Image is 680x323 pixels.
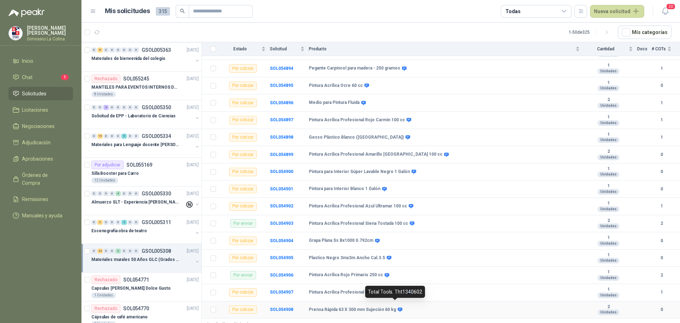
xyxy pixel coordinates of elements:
[156,7,170,16] span: 315
[97,220,103,225] div: 3
[597,85,619,91] div: Unidades
[121,191,127,196] div: 0
[22,73,33,81] span: Chat
[187,76,199,82] p: [DATE]
[309,46,574,51] span: Producto
[22,155,53,163] span: Aprobaciones
[270,83,293,88] a: SOL054895
[309,290,405,295] b: Pintura Acrílica Profesional Azul Phthalo 100 cc
[229,99,257,107] div: Por cotizar
[142,220,171,225] p: GSOL005311
[134,48,139,52] div: 0
[103,105,109,110] div: 4
[142,134,171,139] p: GSOL005334
[187,305,199,312] p: [DATE]
[270,204,293,208] a: SOL054902
[187,162,199,168] p: [DATE]
[584,269,633,275] b: 1
[652,203,671,210] b: 1
[584,132,633,138] b: 1
[270,186,293,191] b: SOL054901
[91,84,180,91] p: MANTELES PARA EVENTOS INTERNOS DEL COLEGIO (ADMISIONES)
[309,83,363,89] b: Pintura Acrílica Ocre 60 cc
[142,105,171,110] p: GSOL005350
[22,195,48,203] span: Remisiones
[597,310,619,315] div: Unidades
[91,170,139,177] p: Silla Booster para Carro
[121,48,127,52] div: 0
[270,221,293,226] a: SOL054903
[309,100,359,106] b: Medio para Pintura Fluida
[597,293,619,298] div: Unidades
[365,286,425,298] div: Total Tools. Tht1340602
[22,57,33,65] span: Inicio
[91,91,116,97] div: 8 Unidades
[8,152,73,166] a: Aprobaciones
[187,277,199,283] p: [DATE]
[8,9,45,17] img: Logo peakr
[309,42,584,56] th: Producto
[652,42,680,56] th: # COTs
[8,193,73,206] a: Remisiones
[91,293,116,298] div: 1 Unidades
[91,285,171,292] p: Capsulas [PERSON_NAME] Dolce Gusto
[652,220,671,227] b: 2
[109,134,115,139] div: 0
[230,219,256,228] div: Por enviar
[97,249,103,254] div: 24
[309,186,380,192] b: Pintura para Interior Blanco 1 Galón
[652,289,671,296] b: 1
[126,162,152,167] p: SOL055169
[22,106,48,114] span: Licitaciones
[270,135,293,140] a: SOL054898
[229,254,257,262] div: Por cotizar
[584,46,627,51] span: Cantidad
[597,241,619,246] div: Unidades
[22,122,55,130] span: Negociaciones
[270,100,293,105] a: SOL054896
[134,191,139,196] div: 0
[270,46,299,51] span: Solicitud
[142,249,171,254] p: GSOL005308
[652,82,671,89] b: 0
[584,183,633,189] b: 1
[81,273,202,301] a: RechazadoSOL054771[DATE] Capsulas [PERSON_NAME] Dolce Gusto1 Unidades
[91,105,97,110] div: 0
[8,71,73,84] a: Chat1
[229,185,257,193] div: Por cotizar
[121,249,127,254] div: 0
[91,304,120,313] div: Rechazado
[652,255,671,261] b: 0
[270,307,293,312] b: SOL054908
[652,117,671,123] b: 1
[597,68,619,74] div: Unidades
[103,249,109,254] div: 0
[121,220,127,225] div: 2
[229,202,257,211] div: Por cotizar
[127,48,133,52] div: 0
[91,113,176,119] p: Solicitud de EPP - Laboratorio de Ciencias
[597,206,619,212] div: Unidades
[597,223,619,229] div: Unidades
[127,105,133,110] div: 0
[597,103,619,108] div: Unidades
[309,169,410,175] b: Pintura para Interior Súper Lavable Negro 1 Galón
[229,236,257,245] div: Por cotizar
[115,220,121,225] div: 0
[584,252,633,258] b: 1
[270,290,293,295] b: SOL054907
[569,27,612,38] div: 1 - 50 de 325
[97,48,103,52] div: 6
[309,66,400,71] b: Pegante Carpincol para madera - 250 gramos
[270,273,293,278] b: SOL054906
[229,133,257,141] div: Por cotizar
[597,137,619,143] div: Unidades
[270,152,293,157] a: SOL054899
[652,186,671,193] b: 0
[270,169,293,174] b: SOL054900
[220,42,270,56] th: Estado
[180,9,185,13] span: search
[652,168,671,175] b: 0
[652,151,671,158] b: 0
